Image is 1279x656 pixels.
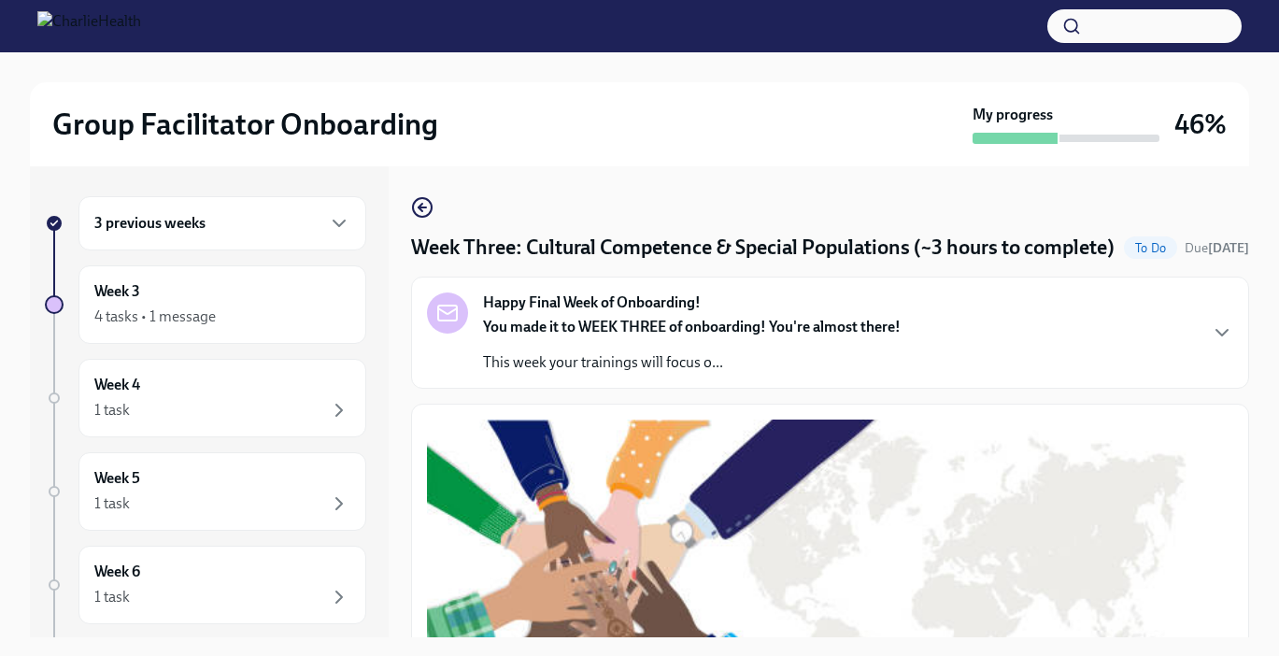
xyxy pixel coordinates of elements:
[94,468,140,489] h6: Week 5
[45,359,366,437] a: Week 41 task
[94,281,140,302] h6: Week 3
[483,292,701,313] strong: Happy Final Week of Onboarding!
[45,546,366,624] a: Week 61 task
[94,493,130,514] div: 1 task
[1124,241,1177,255] span: To Do
[94,375,140,395] h6: Week 4
[94,213,206,234] h6: 3 previous weeks
[94,562,140,582] h6: Week 6
[94,587,130,607] div: 1 task
[94,400,130,421] div: 1 task
[78,196,366,250] div: 3 previous weeks
[1185,240,1249,256] span: Due
[94,307,216,327] div: 4 tasks • 1 message
[45,265,366,344] a: Week 34 tasks • 1 message
[37,11,141,41] img: CharlieHealth
[973,105,1053,125] strong: My progress
[45,452,366,531] a: Week 51 task
[483,352,901,373] p: This week your trainings will focus o...
[1174,107,1227,141] h3: 46%
[483,318,901,335] strong: You made it to WEEK THREE of onboarding! You're almost there!
[1208,240,1249,256] strong: [DATE]
[52,106,438,143] h2: Group Facilitator Onboarding
[411,234,1115,262] h4: Week Three: Cultural Competence & Special Populations (~3 hours to complete)
[1185,239,1249,257] span: August 18th, 2025 10:00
